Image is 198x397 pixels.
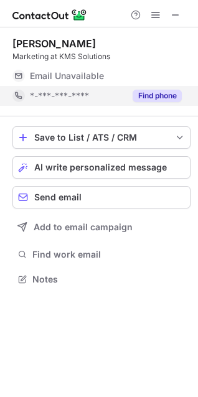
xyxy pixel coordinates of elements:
[12,186,191,208] button: Send email
[12,216,191,238] button: Add to email campaign
[12,246,191,263] button: Find work email
[34,192,82,202] span: Send email
[34,222,133,232] span: Add to email campaign
[30,70,104,82] span: Email Unavailable
[12,51,191,62] div: Marketing at KMS Solutions
[12,126,191,149] button: save-profile-one-click
[32,249,186,260] span: Find work email
[12,271,191,288] button: Notes
[12,37,96,50] div: [PERSON_NAME]
[34,133,169,142] div: Save to List / ATS / CRM
[133,90,182,102] button: Reveal Button
[32,274,186,285] span: Notes
[34,162,167,172] span: AI write personalized message
[12,156,191,179] button: AI write personalized message
[12,7,87,22] img: ContactOut v5.3.10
